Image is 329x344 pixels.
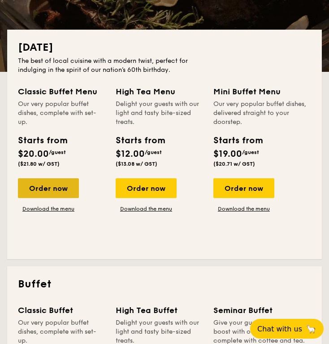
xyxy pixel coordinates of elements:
div: Classic Buffet [18,304,105,317]
div: Starts from [213,134,259,147]
div: Classic Buffet Menu [18,85,105,98]
span: ($20.71 w/ GST) [213,161,255,167]
span: /guest [242,149,259,155]
h2: [DATE] [18,40,311,55]
span: 🦙 [306,324,316,334]
span: $12.00 [116,149,145,159]
a: Download the menu [213,205,274,212]
h2: Buffet [18,277,311,291]
div: High Tea Menu [116,85,203,98]
div: Starts from [116,134,156,147]
div: High Tea Buffet [116,304,203,317]
a: Download the menu [116,205,177,212]
span: ($21.80 w/ GST) [18,161,60,167]
span: /guest [145,149,162,155]
button: Chat with us🦙 [250,319,324,339]
span: /guest [49,149,66,155]
div: Mini Buffet Menu [213,85,311,98]
div: Order now [18,178,79,198]
a: Download the menu [18,205,79,212]
div: The best of local cuisine with a modern twist, perfect for indulging in the spirit of our nation’... [18,57,194,75]
div: Delight your guests with our light and tasty bite-sized treats. [116,100,203,127]
div: Order now [116,178,177,198]
div: Starts from [18,134,58,147]
div: Our very popular buffet dishes, complete with set-up. [18,100,105,127]
div: Our very popular buffet dishes, delivered straight to your doorstep. [213,100,311,127]
span: Chat with us [257,325,302,333]
div: Order now [213,178,274,198]
span: $20.00 [18,149,49,159]
span: ($13.08 w/ GST) [116,161,157,167]
span: $19.00 [213,149,242,159]
div: Seminar Buffet [213,304,311,317]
